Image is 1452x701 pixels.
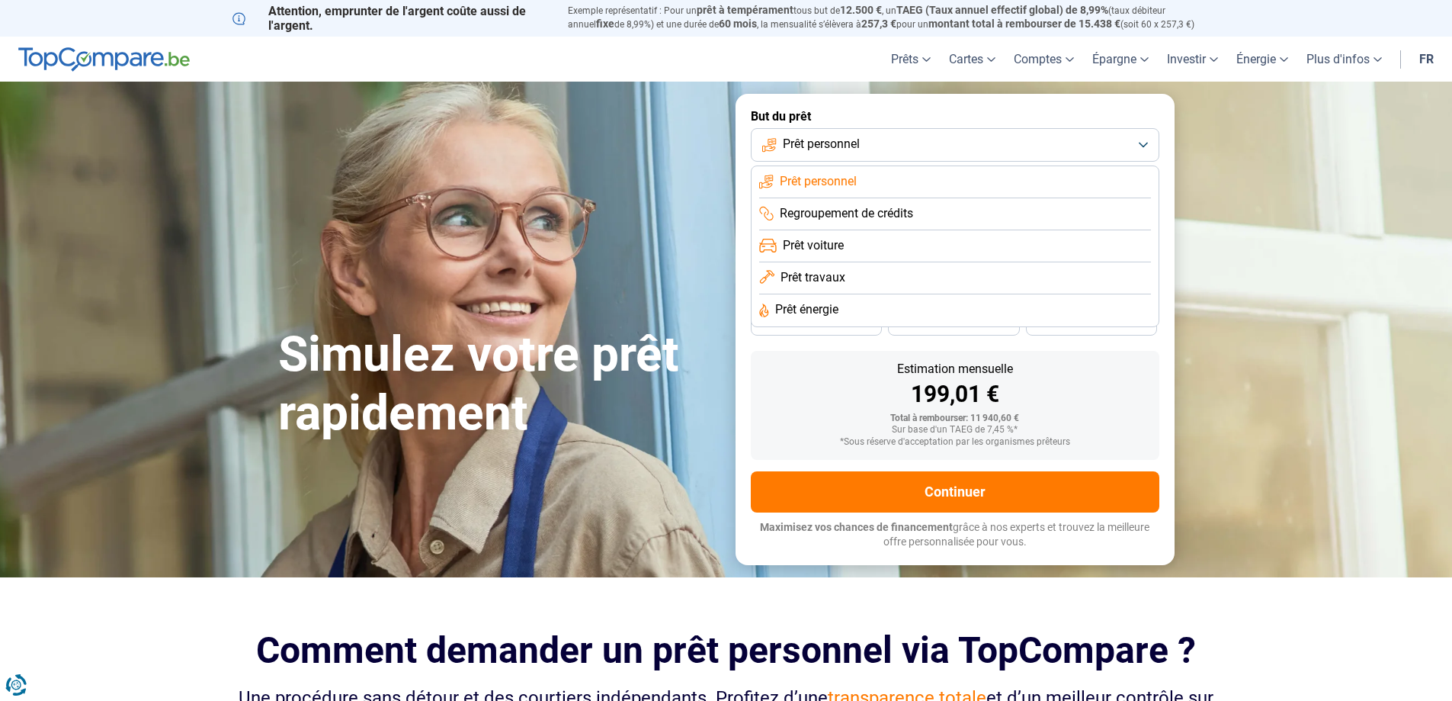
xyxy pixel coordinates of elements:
a: Investir [1158,37,1227,82]
p: Exemple représentatif : Pour un tous but de , un (taux débiteur annuel de 8,99%) et une durée de ... [568,4,1220,31]
button: Continuer [751,471,1159,513]
span: TAEG (Taux annuel effectif global) de 8,99% [896,4,1108,16]
button: Prêt personnel [751,128,1159,162]
p: grâce à nos experts et trouvez la meilleure offre personnalisée pour vous. [751,520,1159,550]
span: 30 mois [937,320,970,329]
a: Prêts [882,37,940,82]
span: Regroupement de crédits [780,205,913,222]
span: 257,3 € [861,18,896,30]
h1: Simulez votre prêt rapidement [278,326,717,443]
h2: Comment demander un prêt personnel via TopCompare ? [232,629,1220,671]
a: Comptes [1005,37,1083,82]
div: Total à rembourser: 11 940,60 € [763,413,1147,424]
div: Estimation mensuelle [763,363,1147,375]
span: montant total à rembourser de 15.438 € [928,18,1120,30]
label: But du prêt [751,109,1159,124]
div: Sur base d'un TAEG de 7,45 %* [763,425,1147,436]
span: Maximisez vos chances de financement [760,521,953,533]
img: TopCompare [18,47,190,72]
span: Prêt personnel [783,136,860,153]
span: prêt à tempérament [697,4,793,16]
a: Épargne [1083,37,1158,82]
span: Prêt personnel [780,173,857,190]
span: fixe [596,18,614,30]
span: Prêt travaux [780,269,845,286]
a: Énergie [1227,37,1297,82]
div: 199,01 € [763,383,1147,406]
span: 24 mois [1075,320,1108,329]
span: Prêt voiture [783,237,844,254]
a: fr [1410,37,1443,82]
a: Plus d'infos [1297,37,1391,82]
span: 60 mois [719,18,757,30]
span: 36 mois [800,320,833,329]
p: Attention, emprunter de l'argent coûte aussi de l'argent. [232,4,550,33]
a: Cartes [940,37,1005,82]
span: 12.500 € [840,4,882,16]
div: *Sous réserve d'acceptation par les organismes prêteurs [763,437,1147,448]
span: Prêt énergie [775,301,838,318]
